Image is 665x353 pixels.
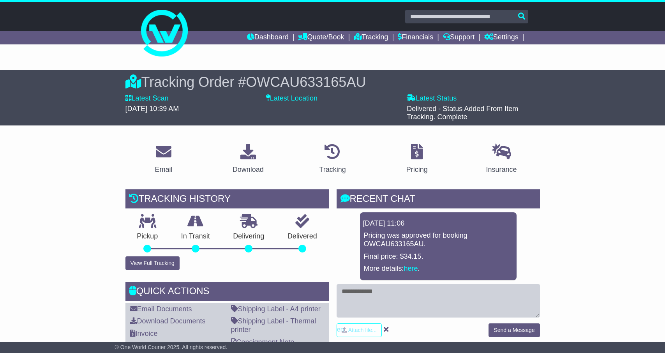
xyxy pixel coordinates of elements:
[130,317,206,325] a: Download Documents
[364,252,513,261] p: Final price: $34.15.
[125,282,329,303] div: Quick Actions
[125,232,170,241] p: Pickup
[319,164,346,175] div: Tracking
[406,164,428,175] div: Pricing
[222,232,276,241] p: Delivering
[266,94,318,103] label: Latest Location
[125,189,329,210] div: Tracking history
[481,141,522,178] a: Insurance
[401,141,433,178] a: Pricing
[407,94,457,103] label: Latest Status
[228,141,269,178] a: Download
[364,231,513,248] p: Pricing was approved for booking OWCAU633165AU.
[125,256,180,270] button: View Full Tracking
[364,265,513,273] p: More details: .
[233,164,264,175] div: Download
[125,105,179,113] span: [DATE] 10:39 AM
[150,141,177,178] a: Email
[443,31,474,44] a: Support
[155,164,172,175] div: Email
[169,232,222,241] p: In Transit
[398,31,433,44] a: Financials
[404,265,418,272] a: here
[125,74,540,90] div: Tracking Order #
[231,338,295,346] a: Consignment Note
[231,317,316,334] a: Shipping Label - Thermal printer
[337,189,540,210] div: RECENT CHAT
[231,305,321,313] a: Shipping Label - A4 printer
[486,164,517,175] div: Insurance
[125,94,169,103] label: Latest Scan
[246,74,366,90] span: OWCAU633165AU
[130,330,158,337] a: Invoice
[276,232,329,241] p: Delivered
[298,31,344,44] a: Quote/Book
[314,141,351,178] a: Tracking
[115,344,228,350] span: © One World Courier 2025. All rights reserved.
[130,305,192,313] a: Email Documents
[489,323,540,337] button: Send a Message
[247,31,289,44] a: Dashboard
[407,105,518,121] span: Delivered - Status Added From Item Tracking. Complete
[354,31,388,44] a: Tracking
[484,31,519,44] a: Settings
[363,219,513,228] div: [DATE] 11:06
